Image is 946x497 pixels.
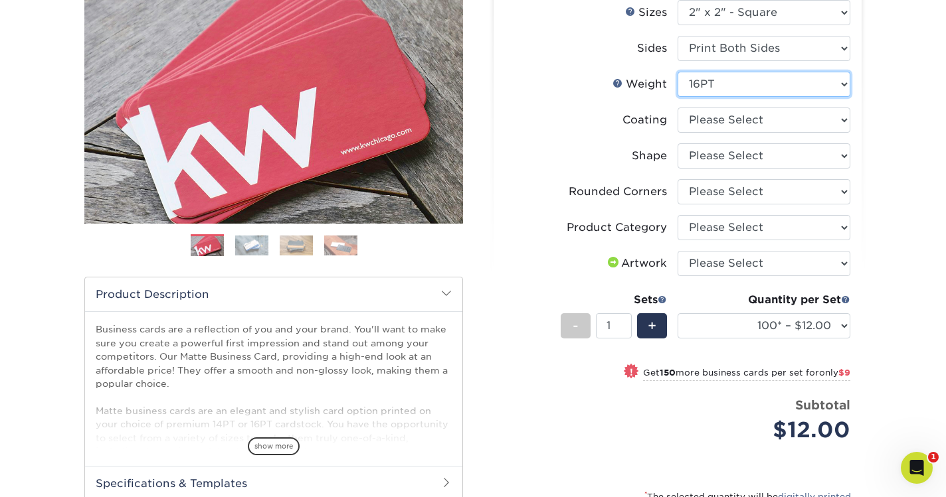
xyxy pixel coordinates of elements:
span: 1 [928,452,939,462]
div: Rounded Corners [569,184,667,200]
strong: Subtotal [795,397,850,412]
span: ! [630,365,633,379]
img: Business Cards 03 [280,235,313,255]
div: Product Category [567,220,667,236]
div: Shape [632,148,667,164]
div: Sides [637,40,667,56]
div: Sizes [625,5,667,21]
strong: 150 [660,368,676,378]
iframe: Google Customer Reviews [3,457,113,492]
div: Artwork [605,255,667,271]
img: Business Cards 02 [235,235,268,255]
small: Get more business cards per set for [643,368,850,381]
span: show more [248,437,300,455]
span: - [573,316,579,336]
div: Quantity per Set [678,292,850,308]
div: Weight [613,76,667,92]
img: Business Cards 01 [191,230,224,263]
img: Business Cards 04 [324,235,357,255]
span: only [819,368,850,378]
div: Sets [561,292,667,308]
div: $12.00 [688,414,850,446]
span: + [648,316,656,336]
span: $9 [838,368,850,378]
iframe: Intercom live chat [901,452,933,484]
h2: Product Description [85,277,462,311]
div: Coating [622,112,667,128]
